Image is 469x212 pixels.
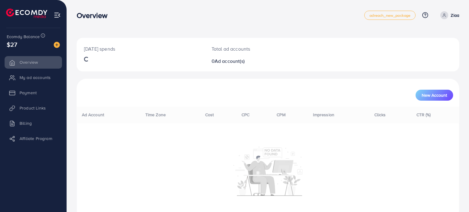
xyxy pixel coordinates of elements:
[77,11,112,20] h3: Overview
[364,11,416,20] a: adreach_new_package
[416,90,453,101] button: New Account
[369,13,410,17] span: adreach_new_package
[6,9,47,18] img: logo
[54,12,61,19] img: menu
[54,42,60,48] img: image
[84,45,197,52] p: [DATE] spends
[438,11,459,19] a: Ziaa
[215,58,245,64] span: Ad account(s)
[7,34,40,40] span: Ecomdy Balance
[212,58,293,64] h2: 0
[422,93,447,97] span: New Account
[212,45,293,52] p: Total ad accounts
[7,40,17,49] span: $27
[451,12,459,19] p: Ziaa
